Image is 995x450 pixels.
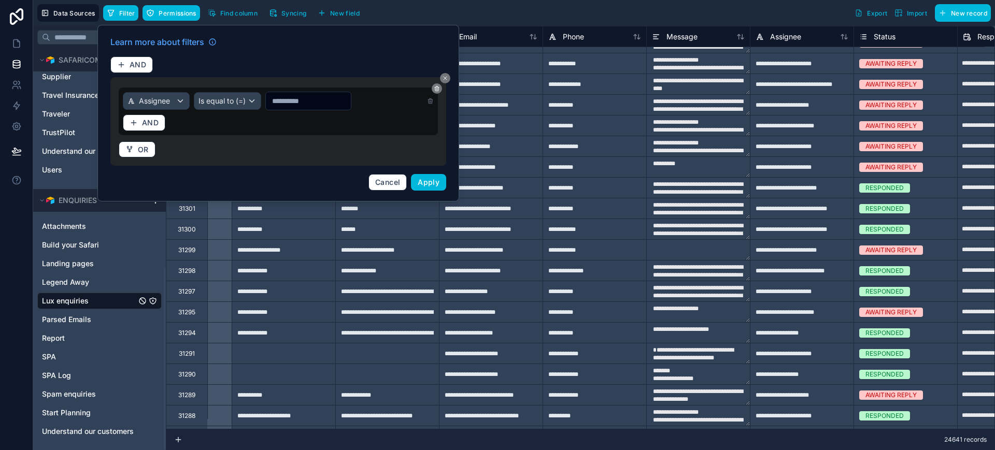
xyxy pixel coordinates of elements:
[411,174,446,191] button: Apply
[865,349,904,358] div: RESPONDED
[138,145,149,154] span: OR
[42,277,136,287] a: Legend Away
[42,127,136,138] a: TrustPilot
[314,5,363,21] button: New field
[119,141,155,158] button: OR
[220,9,258,17] span: Find column
[865,328,904,338] div: RESPONDED
[42,314,91,325] span: Parsed Emails
[42,71,71,82] span: Supplier
[110,36,204,48] span: Learn more about filters
[907,9,927,17] span: Import
[666,32,698,42] span: Message
[865,121,917,130] div: AWAITING REPLY
[931,4,991,22] a: New record
[46,56,54,64] img: Airtable Logo
[123,114,165,131] button: AND
[179,205,195,213] div: 31301
[42,408,136,418] a: Start Planning
[865,142,917,151] div: AWAITING REPLY
[265,5,314,21] a: Syncing
[110,36,217,48] a: Learn more about filters
[330,9,360,17] span: New field
[178,370,196,379] div: 31290
[865,287,904,296] div: RESPONDED
[37,193,147,208] button: Airtable LogoENQUIRIES
[42,165,62,175] span: Users
[37,143,162,159] div: Understand our customers
[42,426,134,437] span: Understand our customers
[59,195,97,206] span: ENQUIRIES
[42,314,136,325] a: Parsed Emails
[194,92,261,110] button: Is equal to (=)
[42,165,136,175] a: Users
[874,32,895,42] span: Status
[37,237,162,253] div: Build your Safari
[865,411,904,420] div: RESPONDED
[139,96,170,106] span: Assignee
[143,5,204,21] a: Permissions
[951,9,987,17] span: New record
[46,196,54,205] img: Airtable Logo
[130,60,146,69] span: AND
[865,59,917,68] div: AWAITING REPLY
[851,4,891,22] button: Export
[37,218,162,235] div: Attachments
[42,426,136,437] a: Understand our customers
[368,174,407,191] button: Cancel
[178,391,195,399] div: 31289
[865,266,904,275] div: RESPONDED
[143,5,200,21] button: Permissions
[865,390,917,400] div: AWAITING REPLY
[42,258,94,269] span: Landing pages
[459,32,477,42] span: Email
[37,386,162,402] div: Spam enquiries
[42,333,65,343] span: Report
[770,32,801,42] span: Assignee
[42,389,136,399] a: Spam enquiries
[119,9,135,17] span: Filter
[944,436,987,444] span: 24641 records
[865,225,904,234] div: RESPONDED
[418,178,439,186] span: Apply
[935,4,991,22] button: New record
[198,96,246,106] span: Is equal to (=)
[865,204,904,213] div: RESPONDED
[891,4,931,22] button: Import
[37,274,162,291] div: Legend Away
[204,5,261,21] button: Find column
[42,90,136,100] a: Travel Insurance NEW
[867,9,887,17] span: Export
[159,9,196,17] span: Permissions
[37,68,162,85] div: Supplier
[178,267,195,275] div: 31298
[178,412,195,420] div: 31288
[142,118,159,127] span: AND
[37,367,162,384] div: SPA Log
[42,333,136,343] a: Report
[59,55,102,65] span: SAFARICOM
[37,106,162,122] div: Traveler
[42,258,136,269] a: Landing pages
[42,408,91,418] span: Start Planning
[42,71,136,82] a: Supplier
[37,87,162,104] div: Travel Insurance NEW
[42,127,75,138] span: TrustPilot
[37,53,147,67] button: Airtable LogoSAFARICOM
[53,9,95,17] span: Data Sources
[42,109,136,119] a: Traveler
[37,311,162,328] div: Parsed Emails
[265,5,310,21] button: Syncing
[42,296,89,306] span: Lux enquiries
[865,80,917,89] div: AWAITING REPLY
[179,350,195,358] div: 31291
[42,296,136,306] a: Lux enquiries
[103,5,139,21] button: Filter
[563,32,584,42] span: Phone
[42,240,99,250] span: Build your Safari
[42,352,136,362] a: SPA
[37,293,162,309] div: Lux enquiries
[178,225,196,234] div: 31300
[110,56,153,73] button: AND
[42,146,136,156] a: Understand our customers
